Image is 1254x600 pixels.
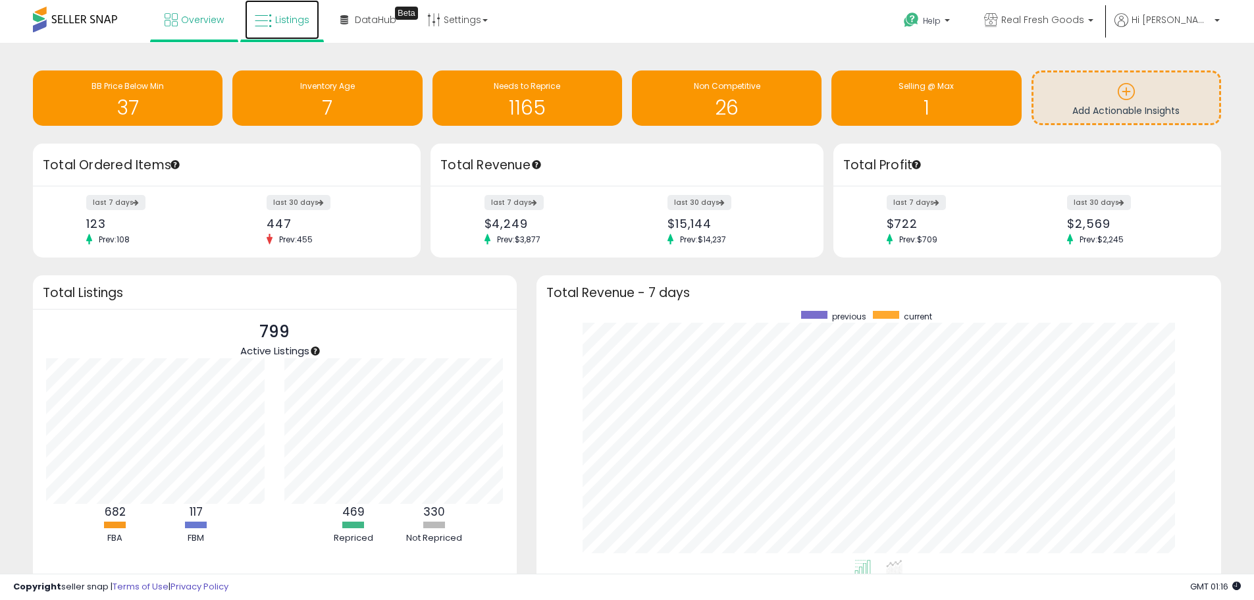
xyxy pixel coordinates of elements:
h1: 1165 [439,97,615,119]
h1: 37 [39,97,216,119]
div: 447 [267,217,398,231]
span: Prev: $14,237 [673,234,733,245]
b: 330 [423,504,445,520]
a: Inventory Age 7 [232,70,422,126]
span: Listings [275,13,309,26]
label: last 7 days [887,195,946,210]
h3: Total Listings [43,288,507,298]
span: Real Fresh Goods [1001,13,1084,26]
div: $15,144 [667,217,800,231]
a: Help [893,2,963,43]
label: last 7 days [86,195,145,210]
span: current [904,311,932,322]
strong: Copyright [13,580,61,593]
span: Inventory Age [300,80,355,92]
h1: 1 [838,97,1014,119]
div: $722 [887,217,1018,231]
span: Prev: 455 [273,234,319,245]
b: 469 [342,504,365,520]
div: Tooltip anchor [309,345,321,357]
label: last 7 days [484,195,544,210]
label: last 30 days [267,195,330,210]
span: Overview [181,13,224,26]
a: Hi [PERSON_NAME] [1114,13,1220,43]
div: Not Repriced [395,532,474,545]
div: $2,569 [1067,217,1198,231]
a: Add Actionable Insights [1033,72,1219,123]
span: Prev: $3,877 [490,234,547,245]
span: Selling @ Max [899,80,954,92]
div: 123 [86,217,217,231]
a: Needs to Reprice 1165 [432,70,622,126]
div: FBA [76,532,155,545]
h1: 7 [239,97,415,119]
span: Prev: 108 [92,234,136,245]
div: Repriced [314,532,393,545]
span: 2025-08-12 01:16 GMT [1190,580,1241,593]
div: Tooltip anchor [910,159,922,171]
span: Needs to Reprice [494,80,560,92]
a: Terms of Use [113,580,169,593]
span: BB Price Below Min [91,80,164,92]
div: seller snap | | [13,581,228,593]
span: Help [923,15,941,26]
label: last 30 days [667,195,731,210]
a: BB Price Below Min 37 [33,70,222,126]
span: Active Listings [240,344,309,358]
a: Privacy Policy [170,580,228,593]
h3: Total Revenue [440,156,814,175]
div: $4,249 [484,217,617,231]
b: 682 [105,504,126,520]
a: Non Competitive 26 [632,70,822,126]
span: DataHub [355,13,396,26]
div: Tooltip anchor [395,7,418,20]
i: Get Help [903,12,920,28]
span: Add Actionable Insights [1072,104,1180,117]
h3: Total Ordered Items [43,156,411,175]
h3: Total Revenue - 7 days [546,288,1211,298]
b: 117 [190,504,203,520]
h1: 26 [639,97,815,119]
span: Non Competitive [694,80,760,92]
a: Selling @ Max 1 [831,70,1021,126]
span: Prev: $2,245 [1073,234,1130,245]
label: last 30 days [1067,195,1131,210]
span: Prev: $709 [893,234,944,245]
div: Tooltip anchor [531,159,542,171]
div: FBM [157,532,236,545]
h3: Total Profit [843,156,1211,175]
span: Hi [PERSON_NAME] [1132,13,1211,26]
span: previous [832,311,866,322]
div: Tooltip anchor [169,159,181,171]
p: 799 [240,319,309,344]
